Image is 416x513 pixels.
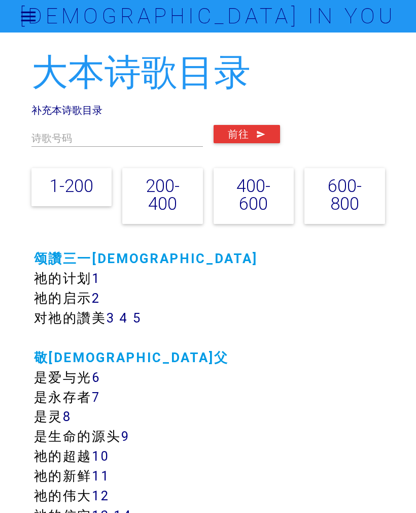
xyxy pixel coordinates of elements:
a: 补充本诗歌目录 [31,104,102,116]
a: 11 [92,468,110,484]
a: 6 [92,369,101,386]
a: 3 [107,310,115,326]
h2: 大本诗歌目录 [31,52,385,92]
a: 7 [92,389,100,405]
a: 颂讚三一[DEMOGRAPHIC_DATA] [34,250,258,267]
a: 200-400 [146,175,180,214]
a: 9 [121,428,130,444]
a: 2 [92,290,100,306]
a: 1 [92,270,101,286]
a: 8 [63,408,72,425]
a: 400-600 [236,175,270,214]
a: 10 [92,448,109,464]
a: 12 [92,488,109,504]
iframe: Chat [373,467,408,505]
label: 诗歌号码 [31,131,72,146]
a: 600-800 [328,175,362,214]
a: 5 [133,310,142,326]
a: 4 [119,310,128,326]
button: 前往 [214,125,280,143]
a: 1-200 [50,175,93,197]
a: 敬[DEMOGRAPHIC_DATA]父 [34,349,229,366]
